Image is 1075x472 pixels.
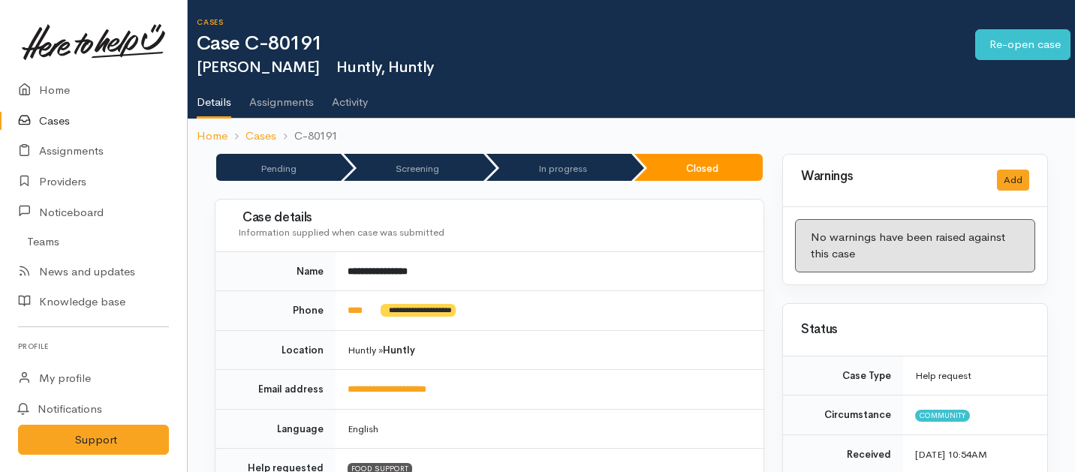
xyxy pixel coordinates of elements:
[215,252,336,291] td: Name
[383,344,415,356] b: Huntly
[197,33,975,55] h1: Case C-80191
[915,410,970,422] span: Community
[215,291,336,331] td: Phone
[348,344,415,356] span: Huntly »
[197,59,975,76] h2: [PERSON_NAME]
[329,58,434,77] span: Huntly, Huntly
[801,323,1029,337] h3: Status
[197,18,975,26] h6: Cases
[245,128,276,145] a: Cases
[336,409,763,449] td: English
[215,409,336,449] td: Language
[634,154,763,181] li: Closed
[249,76,314,118] a: Assignments
[18,336,169,356] h6: Profile
[783,395,903,435] td: Circumstance
[915,448,987,461] time: [DATE] 10:54AM
[903,356,1047,395] td: Help request
[795,219,1035,272] div: No warnings have been raised against this case
[215,330,336,370] td: Location
[238,225,745,240] div: Information supplied when case was submitted
[801,170,979,184] h3: Warnings
[238,211,745,225] h3: Case details
[188,119,1075,154] nav: breadcrumb
[18,425,169,455] button: Support
[783,356,903,395] td: Case Type
[215,370,336,410] td: Email address
[997,170,1029,191] button: Add
[344,154,483,181] li: Screening
[486,154,631,181] li: In progress
[332,76,368,118] a: Activity
[975,29,1070,60] a: Re-open case
[276,128,338,145] li: C-80191
[216,154,341,181] li: Pending
[197,128,227,145] a: Home
[197,76,231,119] a: Details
